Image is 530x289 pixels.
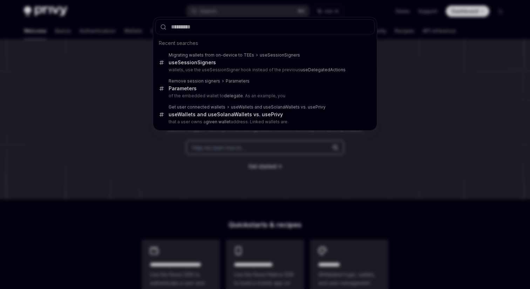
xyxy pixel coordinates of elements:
[159,40,198,47] span: Recent searches
[260,52,300,58] div: useSessionSigners
[206,119,231,124] b: given wallet
[169,67,360,73] p: wallets, use the useSessionSigner hook instead of the previous
[169,111,283,118] div: useWallets and useSolanaWallets vs. usePrivy
[231,104,326,110] div: useWallets and useSolanaWallets vs. usePrivy
[300,67,346,72] b: useDelegatedActions
[169,93,360,99] p: of the embedded wallet to . As an example, you
[224,93,243,98] b: delegate
[226,78,250,84] div: Parameters
[169,59,216,66] div: useSessionSigners
[169,119,360,125] p: that a user owns a address. Linked wallets are
[169,104,225,110] div: Get user connected wallets
[169,78,220,84] div: Remove session signers
[169,52,254,58] div: Migrating wallets from on-device to TEEs
[169,85,197,92] div: Parameters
